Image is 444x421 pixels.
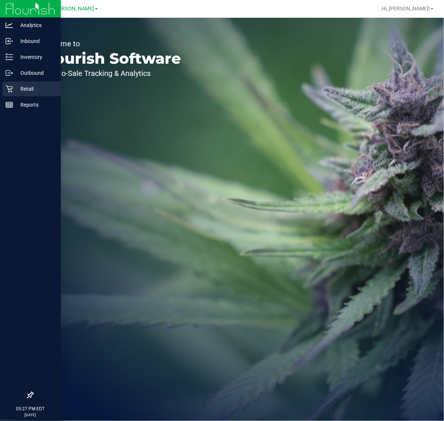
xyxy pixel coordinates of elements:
[13,84,57,93] p: Retail
[40,40,181,47] p: Welcome to
[13,100,57,109] p: Reports
[3,412,57,418] p: [DATE]
[6,69,13,77] inline-svg: Outbound
[6,85,13,93] inline-svg: Retail
[13,37,57,46] p: Inbound
[40,51,181,66] p: Flourish Software
[40,70,181,77] p: Seed-to-Sale Tracking & Analytics
[382,6,430,11] span: Hi, [PERSON_NAME]!
[6,53,13,61] inline-svg: Inventory
[13,69,57,77] p: Outbound
[13,21,57,30] p: Analytics
[13,53,57,61] p: Inventory
[6,101,13,108] inline-svg: Reports
[6,21,13,29] inline-svg: Analytics
[53,6,94,12] span: [PERSON_NAME]
[3,405,57,412] p: 05:27 PM EDT
[6,37,13,45] inline-svg: Inbound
